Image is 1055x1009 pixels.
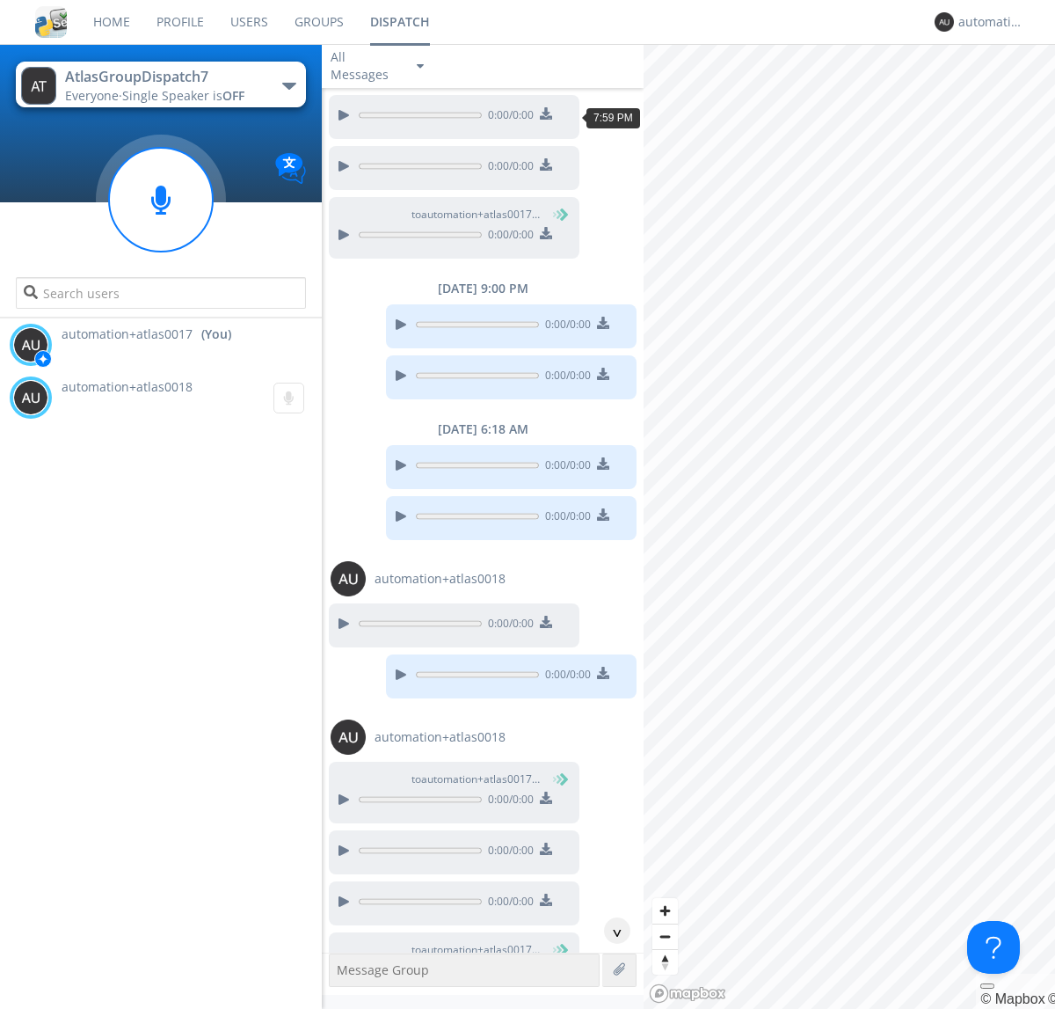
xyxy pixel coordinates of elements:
[597,667,609,679] img: download media button
[540,894,552,906] img: download media button
[411,771,543,787] span: to automation+atlas0017
[322,280,644,297] div: [DATE] 9:00 PM
[16,62,305,107] button: AtlasGroupDispatch7Everyone·Single Speaker isOFF
[482,843,534,862] span: 0:00 / 0:00
[540,107,552,120] img: download media button
[539,317,591,336] span: 0:00 / 0:00
[482,227,534,246] span: 0:00 / 0:00
[980,983,994,989] button: Toggle attribution
[539,667,591,686] span: 0:00 / 0:00
[540,227,552,239] img: download media button
[540,843,552,855] img: download media button
[331,48,401,84] div: All Messages
[539,508,591,528] span: 0:00 / 0:00
[597,368,609,380] img: download media button
[541,771,567,786] span: (You)
[65,87,263,105] div: Everyone ·
[935,12,954,32] img: 373638.png
[652,949,678,975] button: Reset bearing to north
[652,898,678,924] button: Zoom in
[593,112,633,124] span: 7:59 PM
[649,983,726,1004] a: Mapbox logo
[222,87,244,104] span: OFF
[417,64,424,69] img: caret-down-sm.svg
[275,153,306,184] img: Translation enabled
[967,921,1020,974] iframe: Toggle Customer Support
[541,207,567,222] span: (You)
[958,13,1024,31] div: automation+atlas0017
[482,158,534,178] span: 0:00 / 0:00
[604,918,630,944] div: ^
[122,87,244,104] span: Single Speaker is
[201,325,231,343] div: (You)
[482,107,534,127] span: 0:00 / 0:00
[597,457,609,470] img: download media button
[980,991,1044,1006] a: Mapbox
[541,942,567,957] span: (You)
[62,325,193,343] span: automation+atlas0017
[21,67,56,105] img: 373638.png
[540,158,552,171] img: download media button
[482,792,534,811] span: 0:00 / 0:00
[597,508,609,521] img: download media button
[597,317,609,329] img: download media button
[375,570,506,588] span: automation+atlas0018
[331,720,366,755] img: 373638.png
[322,420,644,438] div: [DATE] 6:18 AM
[35,6,67,38] img: cddb5a64eb264b2086981ab96f4c1ba7
[331,561,366,596] img: 373638.png
[652,925,678,949] span: Zoom out
[411,942,543,958] span: to automation+atlas0017
[411,207,543,223] span: to automation+atlas0017
[375,728,506,746] span: automation+atlas0018
[482,894,534,913] span: 0:00 / 0:00
[62,378,193,395] span: automation+atlas0018
[482,616,534,635] span: 0:00 / 0:00
[539,457,591,477] span: 0:00 / 0:00
[652,924,678,949] button: Zoom out
[16,277,305,309] input: Search users
[539,368,591,387] span: 0:00 / 0:00
[540,792,552,804] img: download media button
[13,327,48,362] img: 373638.png
[652,950,678,975] span: Reset bearing to north
[13,380,48,415] img: 373638.png
[540,616,552,628] img: download media button
[65,67,263,87] div: AtlasGroupDispatch7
